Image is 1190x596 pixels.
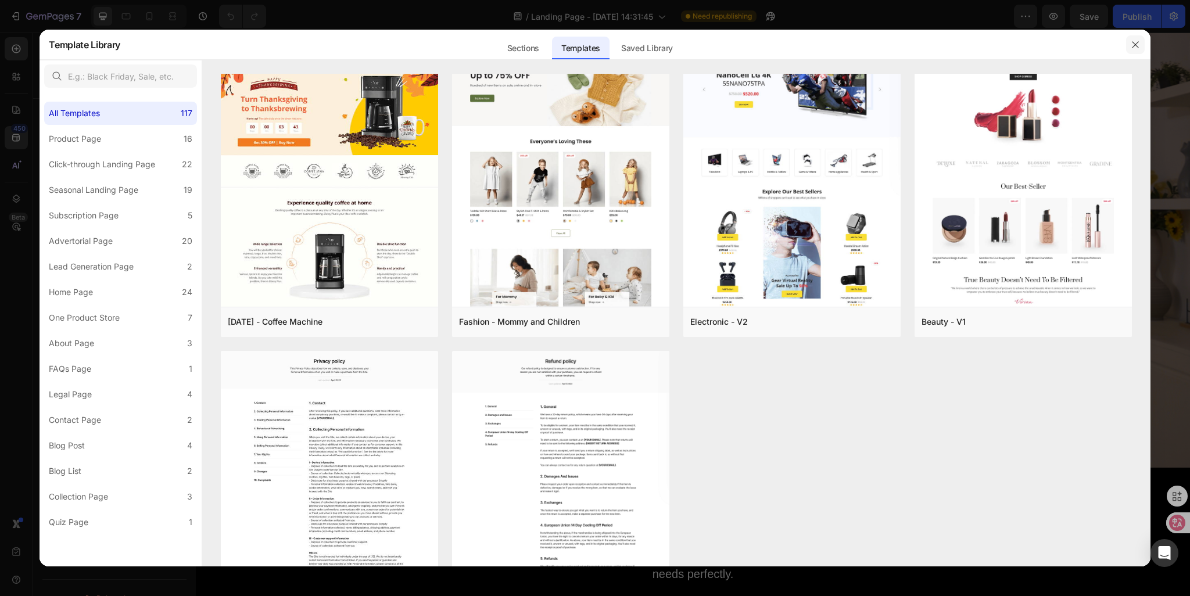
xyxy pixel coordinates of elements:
[182,234,192,248] div: 20
[228,315,322,329] div: [DATE] - Coffee Machine
[49,234,113,248] div: Advertorial Page
[184,132,192,146] div: 16
[44,64,197,88] input: E.g.: Black Friday, Sale, etc.
[187,336,192,350] div: 3
[187,387,192,401] div: 4
[546,387,630,417] button: Sign Up Now!
[457,535,538,548] span: needs perfectly.
[189,362,192,376] div: 1
[182,285,192,299] div: 24
[459,315,580,329] div: Fashion - Mommy and Children
[187,439,192,453] div: 4
[49,362,91,376] div: FAQs Page
[597,364,648,378] strong: 50% OFF
[372,371,413,381] div: Newsletter
[1150,539,1178,567] div: Open Intercom Messenger
[181,106,192,120] div: 117
[49,413,101,427] div: Contact Page
[49,311,120,325] div: One Product Store
[49,285,93,299] div: Home Page
[49,209,119,222] div: Subscription Page
[182,157,192,171] div: 22
[555,393,621,411] div: Sign Up Now!
[187,413,192,427] div: 2
[184,183,192,197] div: 19
[49,439,85,453] div: Blog Post
[49,157,155,171] div: Click-through Landing Page
[49,515,88,529] div: Quiz Page
[49,260,134,274] div: Lead Generation Page
[187,260,192,274] div: 2
[334,364,597,378] span: Sign Up Now to Secure the Launch Day Deal with
[49,387,92,401] div: Legal Page
[49,336,94,350] div: About Page
[49,132,101,146] div: Product Page
[49,106,100,120] div: All Templates
[266,455,729,489] span: 3 Flexible Modes - Choose Installation
[249,518,745,530] span: Wall mount, desk clamp, or stand it up-DIY Spotlight adaptsinstantly to fit your space and lighting
[922,315,966,329] div: Beauty - V1
[49,464,81,478] div: Blog List
[49,490,108,504] div: Collection Page
[379,387,542,417] input: Email
[187,490,192,504] div: 3
[187,464,192,478] div: 2
[188,311,192,325] div: 7
[49,30,120,60] h2: Template Library
[690,315,748,329] div: Electronic - V2
[552,37,610,60] div: Templates
[498,37,549,60] div: Sections
[188,209,192,222] div: 5
[612,37,682,60] div: Saved Library
[189,515,192,529] div: 1
[49,183,138,197] div: Seasonal Landing Page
